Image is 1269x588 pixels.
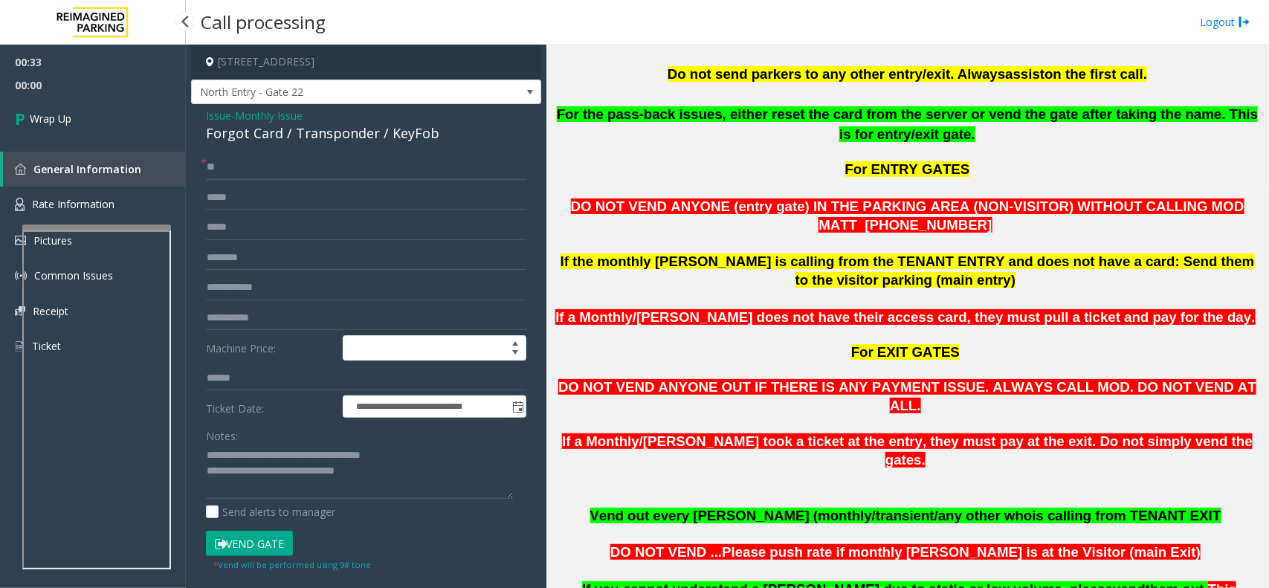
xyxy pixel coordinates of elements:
[3,152,186,187] a: General Information
[15,164,26,175] img: 'icon'
[33,162,141,176] span: General Information
[509,396,526,417] span: Toggle popup
[231,109,303,123] span: -
[1033,508,1221,523] span: is calling from TENANT EXIT
[505,336,526,348] span: Increase value
[193,4,333,40] h3: Call processing
[851,344,960,360] span: For EXIT GATES
[1239,14,1250,30] img: logout
[30,111,71,126] span: Wrap Up
[206,531,293,556] button: Vend Gate
[555,309,1255,325] span: If a Monthly/[PERSON_NAME] does not have their access card, they must pull a ticket and pay for t...
[610,544,1134,560] span: DO NOT VEND ...Please push rate if monthly [PERSON_NAME] is at the Visitor (
[206,123,526,143] div: Forgot Card / Transponder / KeyFob
[668,66,1005,82] span: Do not send parkers to any other entry/exit. Always
[505,348,526,360] span: Decrease value
[192,80,471,104] span: North Entry - Gate 22
[845,161,970,177] span: For ENTRY GATES
[590,508,1033,523] span: Vend out every [PERSON_NAME] (monthly/transient/any other who
[213,559,371,570] small: Vend will be performed using 9# tone
[15,198,25,211] img: 'icon'
[1044,66,1147,82] span: on the first call.
[15,306,25,316] img: 'icon'
[15,270,27,282] img: 'icon'
[15,340,25,353] img: 'icon'
[1134,544,1201,560] span: main Exit)
[206,108,231,123] span: Issue
[206,504,335,520] label: Send alerts to manager
[558,379,1256,413] span: DO NOT VEND ANYONE OUT IF THERE IS ANY PAYMENT ISSUE. ALWAYS CALL MOD. DO NOT VEND AT ALL.
[1005,66,1044,82] span: assist
[557,106,1258,142] span: For the pass-back issues, either reset the card from the server or vend the gate after taking the...
[235,108,303,123] span: Monthly Issue
[15,236,26,245] img: 'icon'
[206,423,238,444] label: Notes:
[191,45,541,80] h4: [STREET_ADDRESS]
[1200,14,1250,30] a: Logout
[571,198,1244,233] span: DO NOT VEND ANYONE (entry gate) IN THE PARKING AREA (NON-VISITOR) WITHOUT CALLING MOD MATT [PHONE...
[202,335,339,361] label: Machine Price:
[32,197,114,211] span: Rate Information
[202,395,339,418] label: Ticket Date:
[561,253,1255,288] span: If the monthly [PERSON_NAME] is calling from the TENANT ENTRY and does not have a card: Send them...
[562,433,1253,468] span: If a Monthly/[PERSON_NAME] took a ticket at the entry, they must pay at the exit. Do not simply v...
